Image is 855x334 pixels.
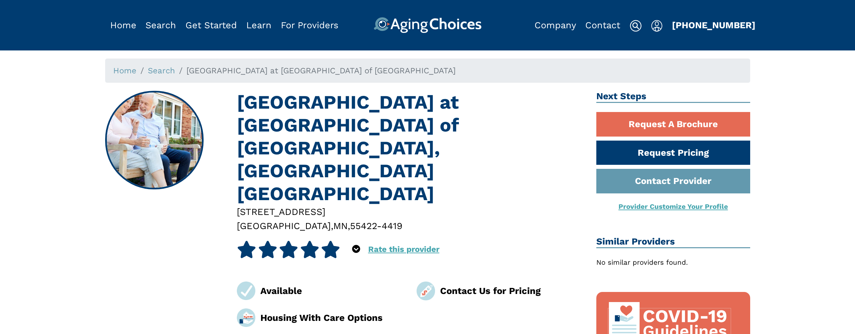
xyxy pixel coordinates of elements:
a: For Providers [281,20,338,31]
a: Home [110,20,136,31]
a: Home [113,66,136,75]
span: , [348,220,350,231]
span: , [331,220,333,231]
span: MN [333,220,348,231]
div: Popover trigger [651,17,663,33]
span: [GEOGRAPHIC_DATA] [237,220,331,231]
div: Popover trigger [145,17,176,33]
a: Request Pricing [596,141,750,165]
a: Provider Customize Your Profile [618,202,728,211]
div: Housing With Care Options [260,311,407,325]
a: Get Started [185,20,237,31]
nav: breadcrumb [105,59,750,83]
a: Company [535,20,576,31]
a: Search [148,66,175,75]
a: Learn [246,20,271,31]
a: Search [145,20,176,31]
a: Contact [585,20,620,31]
div: Contact Us for Pricing [440,284,586,298]
div: Popover trigger [352,241,360,258]
h2: Next Steps [596,91,750,103]
a: Rate this provider [368,245,439,254]
a: Contact Provider [596,169,750,193]
img: search-icon.svg [630,20,642,32]
a: Request A Brochure [596,112,750,137]
div: 55422-4419 [350,219,402,233]
h1: [GEOGRAPHIC_DATA] at [GEOGRAPHIC_DATA] of [GEOGRAPHIC_DATA], [GEOGRAPHIC_DATA] [GEOGRAPHIC_DATA] [237,91,586,205]
img: user-icon.svg [651,20,663,32]
a: [PHONE_NUMBER] [672,20,756,31]
img: AgingChoices [374,17,481,33]
img: Colonial Acres Health Care Center at Covenant Village of Golden Valley, Golden Valley MN [106,92,203,189]
div: [STREET_ADDRESS] [237,205,586,219]
span: [GEOGRAPHIC_DATA] at [GEOGRAPHIC_DATA] of [GEOGRAPHIC_DATA] [186,66,456,75]
h2: Similar Providers [596,236,750,248]
div: No similar providers found. [596,257,750,268]
div: Available [260,284,407,298]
